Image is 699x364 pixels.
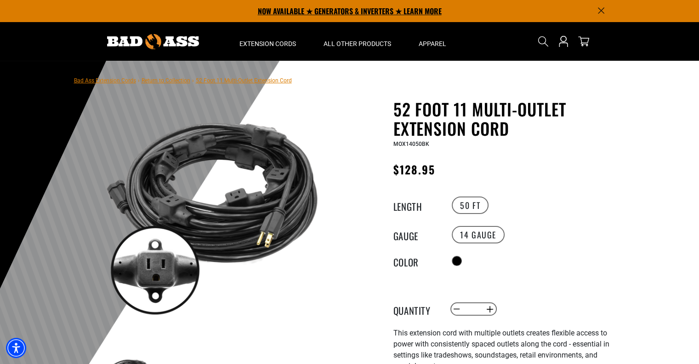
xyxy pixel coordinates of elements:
legend: Length [393,199,439,211]
label: 14 Gauge [452,226,505,243]
summary: All Other Products [310,22,405,61]
span: › [192,77,194,84]
summary: Apparel [405,22,460,61]
summary: Extension Cords [226,22,310,61]
span: All Other Products [324,40,391,48]
h1: 52 Foot 11 Multi-Outlet Extension Cord [393,99,619,138]
a: Return to Collection [142,77,190,84]
a: Open this option [556,22,571,61]
img: Bad Ass Extension Cords [107,34,199,49]
span: 52 Foot 11 Multi-Outlet Extension Cord [196,77,292,84]
span: › [138,77,140,84]
span: $128.95 [393,161,436,178]
nav: breadcrumbs [74,75,292,86]
span: MOX14050BK [393,141,429,147]
label: Quantity [393,303,439,315]
a: cart [576,36,591,47]
legend: Gauge [393,229,439,241]
div: Accessibility Menu [6,338,26,358]
span: Extension Cords [239,40,296,48]
label: 50 FT [452,196,489,214]
legend: Color [393,255,439,267]
summary: Search [536,34,551,49]
span: Apparel [419,40,446,48]
img: black [101,101,323,323]
a: Bad Ass Extension Cords [74,77,136,84]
